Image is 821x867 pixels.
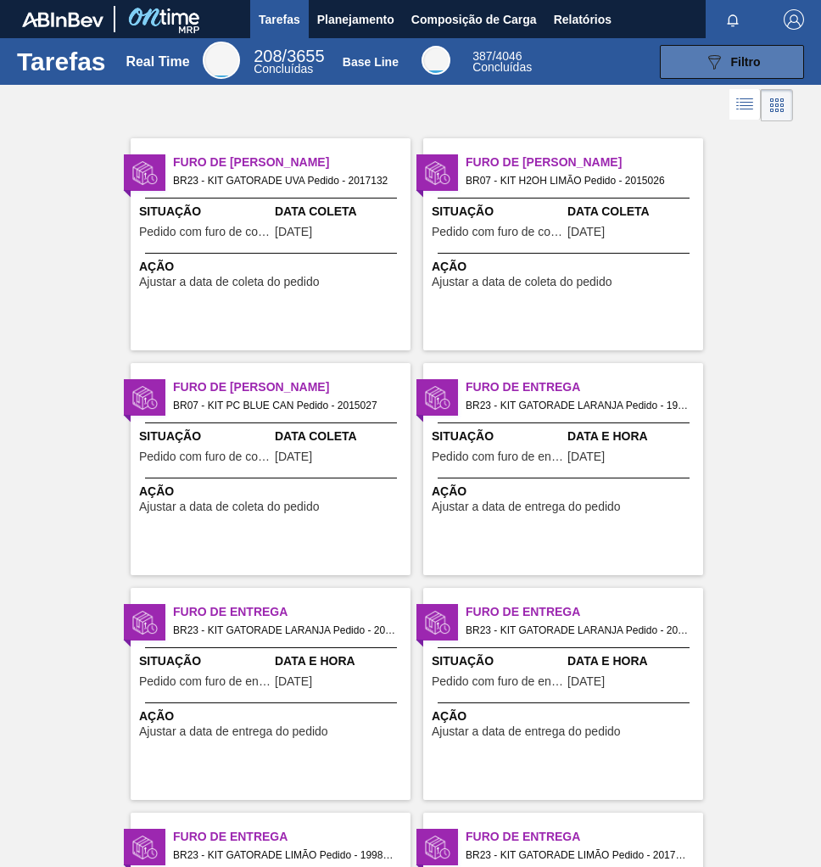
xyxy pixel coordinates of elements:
[466,621,690,640] span: BR23 - KIT GATORADE LARANJA Pedido - 2018349
[425,385,450,411] img: status
[554,9,612,30] span: Relatórios
[139,501,320,513] span: Ajustar a data de coleta do pedido
[706,8,760,31] button: Notificações
[173,396,397,415] span: BR07 - KIT PC BLUE CAN Pedido - 2015027
[317,9,394,30] span: Planejamento
[139,428,271,445] span: Situação
[432,483,699,501] span: Ação
[254,49,324,75] div: Real Time
[466,846,690,864] span: BR23 - KIT GATORADE LIMÃO Pedido - 2017129
[173,603,410,621] span: Furo de Entrega
[432,203,563,221] span: Situação
[173,828,410,846] span: Furo de Entrega
[139,725,328,738] span: Ajustar a data de entrega do pedido
[432,226,563,238] span: Pedido com furo de coleta
[139,450,271,463] span: Pedido com furo de coleta
[132,385,158,411] img: status
[784,9,804,30] img: Logout
[275,675,312,688] span: 29/08/2025,
[254,47,282,65] span: 208
[259,9,300,30] span: Tarefas
[567,450,605,463] span: 01/08/2025,
[22,12,103,27] img: TNhmsLtSVTkK8tSr43FrP2fwEKptu5GPRR3wAAAABJRU5ErkJggg==
[466,396,690,415] span: BR23 - KIT GATORADE LARANJA Pedido - 1998299
[275,203,406,221] span: Data Coleta
[139,226,271,238] span: Pedido com furo de coleta
[567,652,699,670] span: Data e Hora
[173,154,410,171] span: Furo de Coleta
[567,203,699,221] span: Data Coleta
[139,652,271,670] span: Situação
[422,46,450,75] div: Base Line
[472,51,532,73] div: Base Line
[567,675,605,688] span: 30/08/2025,
[203,42,240,79] div: Real Time
[139,708,406,725] span: Ação
[729,89,761,121] div: Visão em Lista
[567,226,605,238] span: 25/08/2025
[254,47,324,65] span: / 3655
[731,55,761,69] span: Filtro
[425,610,450,635] img: status
[761,89,793,121] div: Visão em Cards
[275,226,312,238] span: 27/08/2025
[139,675,271,688] span: Pedido com furo de entrega
[472,49,522,63] span: / 4046
[126,54,189,70] div: Real Time
[173,378,410,396] span: Furo de Coleta
[472,49,492,63] span: 387
[254,62,313,76] span: Concluídas
[132,610,158,635] img: status
[132,160,158,186] img: status
[432,725,621,738] span: Ajustar a data de entrega do pedido
[275,450,312,463] span: 25/08/2025
[425,160,450,186] img: status
[432,501,621,513] span: Ajustar a data de entrega do pedido
[466,378,703,396] span: Furo de Entrega
[173,621,397,640] span: BR23 - KIT GATORADE LARANJA Pedido - 2017130
[425,835,450,860] img: status
[466,828,703,846] span: Furo de Entrega
[275,428,406,445] span: Data Coleta
[132,835,158,860] img: status
[472,60,532,74] span: Concluídas
[139,203,271,221] span: Situação
[567,428,699,445] span: Data e Hora
[411,9,537,30] span: Composição de Carga
[432,428,563,445] span: Situação
[139,483,406,501] span: Ação
[466,171,690,190] span: BR07 - KIT H2OH LIMÃO Pedido - 2015026
[17,52,106,71] h1: Tarefas
[466,603,703,621] span: Furo de Entrega
[139,258,406,276] span: Ação
[343,55,399,69] div: Base Line
[432,258,699,276] span: Ação
[432,675,563,688] span: Pedido com furo de entrega
[432,652,563,670] span: Situação
[173,846,397,864] span: BR23 - KIT GATORADE LIMÃO Pedido - 1998300
[275,652,406,670] span: Data e Hora
[660,45,804,79] button: Filtro
[432,450,563,463] span: Pedido com furo de entrega
[432,708,699,725] span: Ação
[173,171,397,190] span: BR23 - KIT GATORADE UVA Pedido - 2017132
[139,276,320,288] span: Ajustar a data de coleta do pedido
[466,154,703,171] span: Furo de Coleta
[432,276,612,288] span: Ajustar a data de coleta do pedido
